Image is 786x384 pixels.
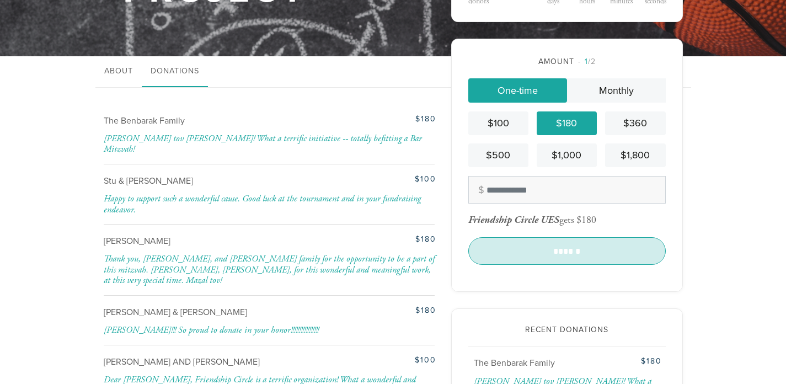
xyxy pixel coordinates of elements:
[468,143,528,167] a: $500
[468,78,567,103] a: One-time
[104,307,247,318] span: [PERSON_NAME] & [PERSON_NAME]
[596,355,661,367] div: $180
[473,116,524,131] div: $100
[576,214,596,226] div: $180
[537,111,597,135] a: $180
[468,56,666,67] div: Amount
[537,143,597,167] a: $1,000
[578,57,596,66] span: /2
[473,148,524,163] div: $500
[605,111,665,135] a: $360
[320,113,436,125] div: $180
[567,78,666,103] a: Monthly
[468,214,559,226] span: Friendship Circle UES
[95,56,142,87] a: About
[474,358,555,369] span: The Benbarak Family
[104,134,436,155] div: [PERSON_NAME] tov [PERSON_NAME]! What a terrific initiative -- totally befitting a Bar Mitzvah!
[320,173,436,185] div: $100
[320,354,436,366] div: $100
[104,356,260,367] span: [PERSON_NAME] AND [PERSON_NAME]
[609,116,661,131] div: $360
[104,115,185,126] span: The Benbarak Family
[585,57,588,66] span: 1
[605,143,665,167] a: $1,800
[104,325,436,335] div: [PERSON_NAME]!!! So proud to donate in your honor!!!!!!!!!!!!!!!!!
[609,148,661,163] div: $1,800
[104,236,170,247] span: [PERSON_NAME]
[104,175,193,186] span: Stu & [PERSON_NAME]
[142,56,208,87] a: Donations
[541,148,592,163] div: $1,000
[104,254,436,286] div: Thank you, [PERSON_NAME], and [PERSON_NAME] family for the opportunity to be a part of this mitzv...
[104,194,436,215] div: Happy to support such a wonderful cause. Good luck at the tournament and in your fundraising ende...
[541,116,592,131] div: $180
[468,214,574,226] div: gets
[320,305,436,316] div: $180
[320,233,436,245] div: $180
[468,326,666,335] h2: Recent Donations
[468,111,528,135] a: $100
